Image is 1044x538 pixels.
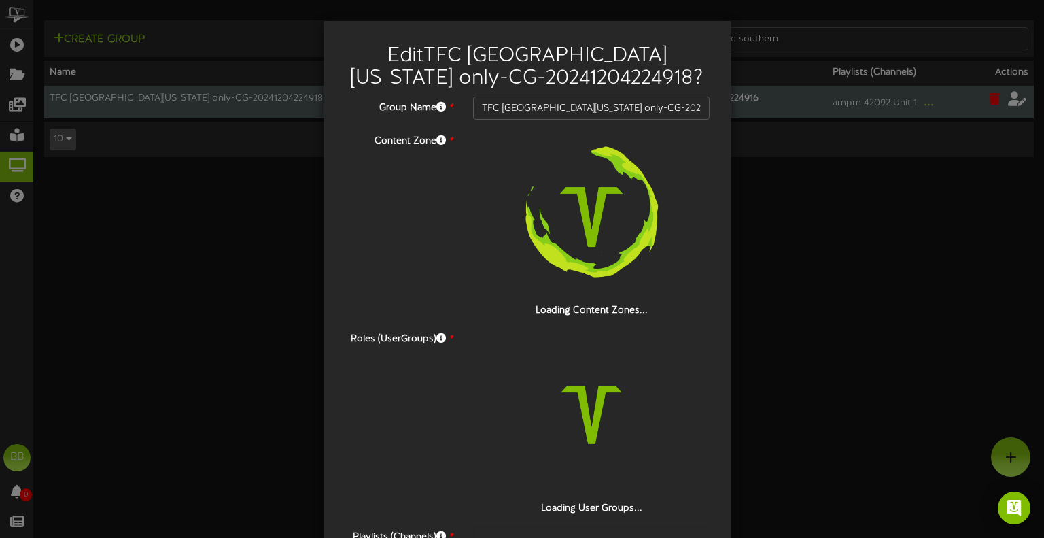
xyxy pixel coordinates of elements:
img: loading-spinner-3.png [504,130,678,304]
strong: Loading Content Zones... [536,305,648,316]
div: Open Intercom Messenger [998,492,1030,524]
input: Channel Group Name [473,97,710,120]
label: Roles (UserGroups) [334,328,463,346]
h2: Edit TFC [GEOGRAPHIC_DATA][US_STATE] only-CG-20241204224918 ? [345,45,710,90]
img: loading-spinner-2.png [504,328,678,502]
label: Content Zone [334,130,463,148]
label: Group Name [334,97,463,115]
strong: Loading User Groups... [541,503,642,514]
